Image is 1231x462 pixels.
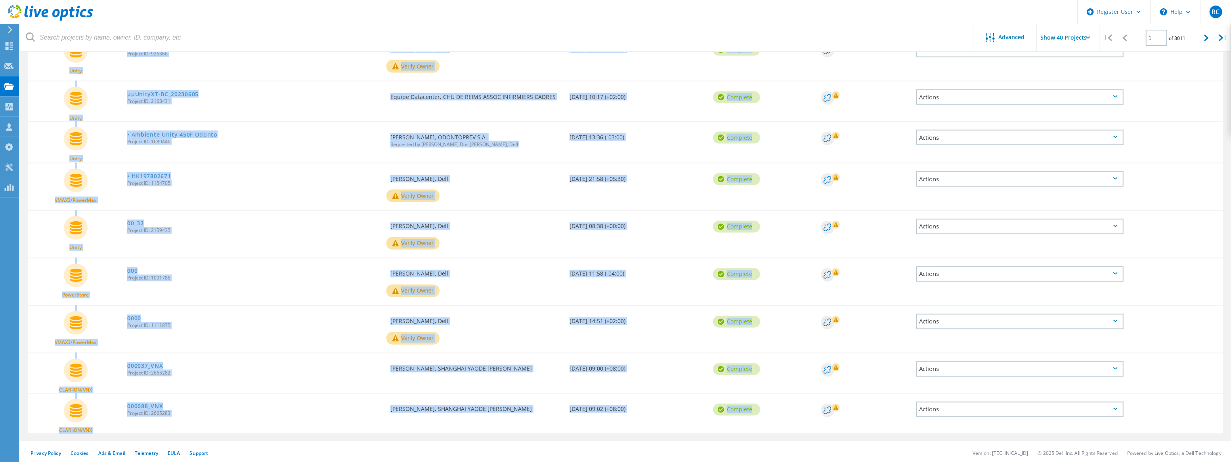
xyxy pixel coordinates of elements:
[69,245,82,250] span: Unity
[127,99,382,104] span: Project ID: 2168431
[127,91,199,97] a: µµUnityXT-BC_20230605
[1100,24,1116,52] div: |
[916,130,1124,145] div: Actions
[1127,450,1221,457] li: Powered by Live Optics, a Dell Technology
[127,276,382,281] span: Project ID: 1091786
[386,164,566,190] div: [PERSON_NAME], Dell
[713,132,760,144] div: Complete
[386,285,440,297] button: Verify Owner
[713,268,760,280] div: Complete
[127,268,138,274] a: 000
[566,394,709,420] div: [DATE] 09:02 (+08:00)
[386,60,440,73] button: Verify Owner
[127,173,171,179] a: • HK197802671
[566,122,709,148] div: [DATE] 13:36 (-03:00)
[127,132,218,137] a: • Ambiente Unity 450F Odonto
[386,332,440,345] button: Verify Owner
[1169,35,1186,42] span: of 3011
[386,82,566,108] div: Equipe Datacenter, CHU DE REIMS ASSOC INFIRMIERS CADRES
[566,354,709,380] div: [DATE] 09:00 (+08:00)
[973,450,1028,457] li: Version: [TECHNICAL_ID]
[1212,9,1220,15] span: RC
[566,211,709,237] div: [DATE] 08:38 (+00:00)
[98,450,125,457] a: Ads & Email
[59,388,92,393] span: CLARiiON/VNX
[59,428,92,433] span: CLARiiON/VNX
[566,306,709,332] div: [DATE] 14:51 (+02:00)
[71,450,89,457] a: Cookies
[127,404,163,409] a: 000088_VNX
[386,211,566,237] div: [PERSON_NAME], Dell
[1038,450,1118,457] li: © 2025 Dell Inc. All Rights Reserved
[69,68,82,73] span: Unity
[69,116,82,121] span: Unity
[713,363,760,375] div: Complete
[386,306,566,332] div: [PERSON_NAME], Dell
[127,316,141,321] a: 0000
[386,394,566,420] div: [PERSON_NAME], SHANGHAI YAODE [PERSON_NAME]
[31,450,61,457] a: Privacy Policy
[127,371,382,376] span: Project ID: 2665282
[916,171,1124,187] div: Actions
[55,198,97,203] span: VMAX3/PowerMax
[713,221,760,233] div: Complete
[127,181,382,186] span: Project ID: 1154705
[916,89,1124,105] div: Actions
[916,402,1124,417] div: Actions
[189,450,208,457] a: Support
[127,51,382,56] span: Project ID: 926366
[713,173,760,185] div: Complete
[999,34,1025,40] span: Advanced
[55,340,97,345] span: VMAX3/PowerMax
[386,190,440,202] button: Verify Owner
[127,139,382,144] span: Project ID: 1689446
[386,354,566,380] div: [PERSON_NAME], SHANGHAI YAODE [PERSON_NAME]
[916,314,1124,329] div: Actions
[386,122,566,155] div: [PERSON_NAME], ODONTOPREV S.A.
[168,450,180,457] a: EULA
[1215,24,1231,52] div: |
[386,259,566,285] div: [PERSON_NAME], Dell
[127,221,144,226] a: 00_32
[566,164,709,190] div: [DATE] 21:58 (+05:30)
[390,142,562,147] span: Requested by [PERSON_NAME] Dos [PERSON_NAME], Dell
[713,404,760,416] div: Complete
[916,266,1124,282] div: Actions
[69,156,82,161] span: Unity
[1160,8,1167,15] svg: \n
[127,411,382,416] span: Project ID: 2665283
[713,91,760,103] div: Complete
[135,450,158,457] a: Telemetry
[127,363,163,369] a: 000037_VNX
[62,293,89,298] span: PowerStore
[127,228,382,233] span: Project ID: 2159435
[8,17,93,22] a: Live Optics Dashboard
[127,323,382,328] span: Project ID: 1111875
[20,24,974,51] input: Search projects by name, owner, ID, company, etc
[566,82,709,108] div: [DATE] 10:17 (+02:00)
[916,361,1124,377] div: Actions
[916,219,1124,234] div: Actions
[566,259,709,285] div: [DATE] 11:58 (-04:00)
[386,237,440,250] button: Verify Owner
[713,316,760,328] div: Complete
